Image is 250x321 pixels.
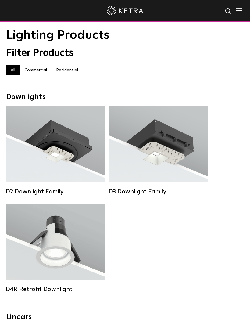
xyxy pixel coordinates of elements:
label: All [6,65,20,75]
div: Filter Products [6,47,244,59]
img: ketra-logo-2019-white [107,6,143,15]
img: search icon [225,8,232,15]
img: Hamburger%20Nav.svg [236,8,242,13]
div: D4R Retrofit Downlight [6,286,105,293]
span: Lighting Products [6,29,109,41]
a: D3 Downlight Family Lumen Output:700 / 900 / 1100Colors:White / Black / Silver / Bronze / Paintab... [109,106,208,195]
label: Commercial [20,65,52,75]
a: D2 Downlight Family Lumen Output:1200Colors:White / Black / Gloss Black / Silver / Bronze / Silve... [6,106,105,195]
div: D3 Downlight Family [109,188,208,195]
div: D2 Downlight Family [6,188,105,195]
a: D4R Retrofit Downlight Lumen Output:800Colors:White / BlackBeam Angles:15° / 25° / 40° / 60°Watta... [6,204,105,292]
div: Downlights [6,93,244,102]
label: Residential [52,65,83,75]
